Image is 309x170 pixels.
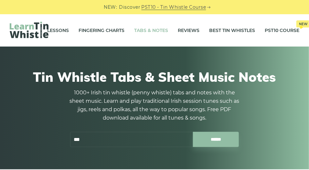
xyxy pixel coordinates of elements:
[209,22,255,38] a: Best Tin Whistles
[47,22,69,38] a: Lessons
[79,22,124,38] a: Fingering Charts
[67,89,242,122] p: 1000+ Irish tin whistle (penny whistle) tabs and notes with the sheet music. Learn and play tradi...
[134,22,168,38] a: Tabs & Notes
[13,69,296,85] h1: Tin Whistle Tabs & Sheet Music Notes
[178,22,199,38] a: Reviews
[265,22,299,38] a: PST10 CourseNew
[10,22,48,38] img: LearnTinWhistle.com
